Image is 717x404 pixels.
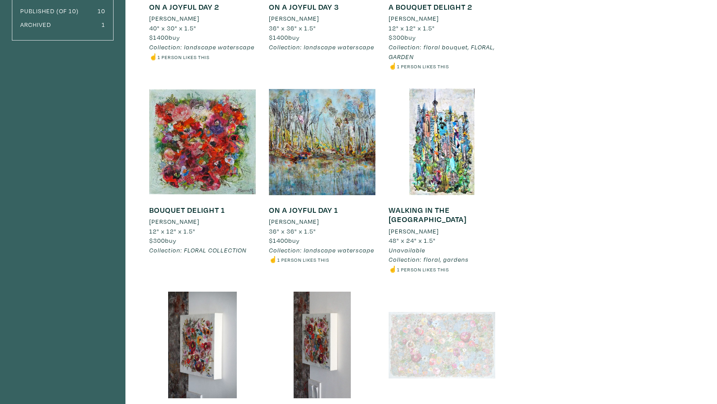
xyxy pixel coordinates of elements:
li: [PERSON_NAME] [149,14,199,23]
a: BOUQUET DELIGHT 1 [149,205,225,215]
span: buy [269,236,300,245]
em: Collection: FLORAL COLLECTION [149,246,246,254]
span: 48" x 24" x 1.5" [389,236,436,245]
span: 12" x 12" x 1.5" [149,227,195,235]
span: $300 [389,33,404,41]
em: Collection: floral bouquet, FLORAL, GARDEN [389,43,495,61]
span: $300 [149,236,165,245]
small: Archived [20,20,51,29]
small: 1 person likes this [277,256,329,263]
span: 36" x 36" x 1.5" [269,24,316,32]
a: [PERSON_NAME] [149,217,256,226]
li: ☝️ [389,61,495,71]
em: Collection: landscape waterscape [269,246,374,254]
small: Published (of 10) [20,7,79,15]
small: 1 person likes this [397,266,449,273]
li: ☝️ [269,255,375,264]
span: buy [149,33,180,41]
a: [PERSON_NAME] [149,14,256,23]
span: Unavailable [389,246,425,254]
span: 36" x 36" x 1.5" [269,227,316,235]
a: A BOUQUET DELIGHT 2 [389,2,472,12]
span: 12" x 12" x 1.5" [389,24,435,32]
a: [PERSON_NAME] [389,14,495,23]
li: ☝️ [149,52,256,62]
a: WALKING IN THE [GEOGRAPHIC_DATA] [389,205,467,225]
li: [PERSON_NAME] [269,14,319,23]
em: Collection: floral, gardens [389,255,469,263]
a: [PERSON_NAME] [269,217,375,226]
li: [PERSON_NAME] [149,217,199,226]
li: ☝️ [389,264,495,274]
span: 40" x 30" x 1.5" [149,24,196,32]
a: ON A JOYFUL DAY 1 [269,205,338,215]
a: [PERSON_NAME] [389,226,495,236]
span: $1400 [269,33,288,41]
a: [PERSON_NAME] [269,14,375,23]
span: $1400 [149,33,169,41]
span: $1400 [269,236,288,245]
em: Collection: landscape waterscape [269,43,374,51]
small: 1 person likes this [158,54,210,60]
small: 1 person likes this [397,63,449,70]
li: [PERSON_NAME] [389,226,439,236]
span: buy [389,33,416,41]
em: Collection: landscape waterscape [149,43,254,51]
li: [PERSON_NAME] [269,217,319,226]
span: buy [269,33,300,41]
span: buy [149,236,176,245]
a: ON A JOYFUL DAY 3 [269,2,339,12]
small: 1 [102,20,105,29]
a: ON A JOYFUL DAY 2 [149,2,219,12]
li: [PERSON_NAME] [389,14,439,23]
small: 10 [98,7,105,15]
